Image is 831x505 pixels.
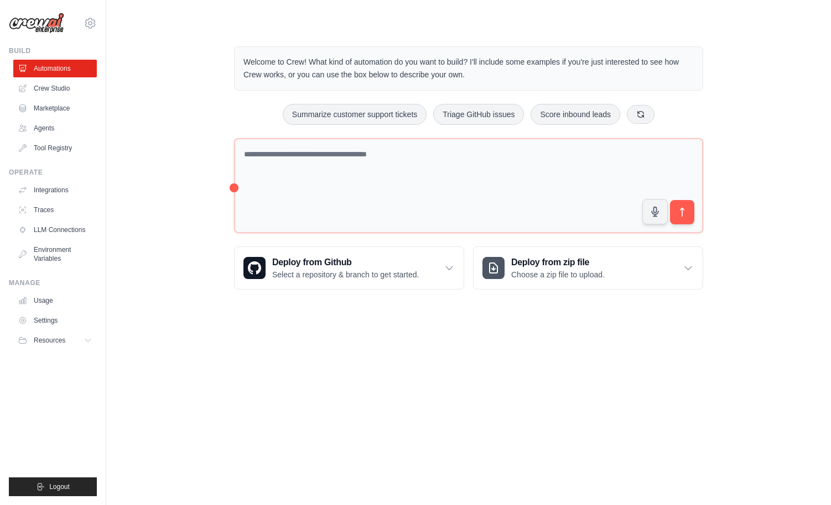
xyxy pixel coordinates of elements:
[13,332,97,349] button: Resources
[13,292,97,309] a: Usage
[34,336,65,345] span: Resources
[511,256,605,269] h3: Deploy from zip file
[9,13,64,34] img: Logo
[13,60,97,77] a: Automations
[13,99,97,117] a: Marketplace
[531,104,620,125] button: Score inbound leads
[9,168,97,177] div: Operate
[9,477,97,496] button: Logout
[13,139,97,157] a: Tool Registry
[272,269,419,280] p: Select a repository & branch to get started.
[433,104,524,125] button: Triage GitHub issues
[13,241,97,267] a: Environment Variables
[272,256,419,269] h3: Deploy from Github
[243,56,694,81] p: Welcome to Crew! What kind of automation do you want to build? I'll include some examples if you'...
[13,312,97,329] a: Settings
[283,104,427,125] button: Summarize customer support tickets
[511,269,605,280] p: Choose a zip file to upload.
[13,221,97,239] a: LLM Connections
[13,181,97,199] a: Integrations
[13,119,97,137] a: Agents
[49,482,70,491] span: Logout
[9,278,97,287] div: Manage
[13,80,97,97] a: Crew Studio
[13,201,97,219] a: Traces
[9,46,97,55] div: Build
